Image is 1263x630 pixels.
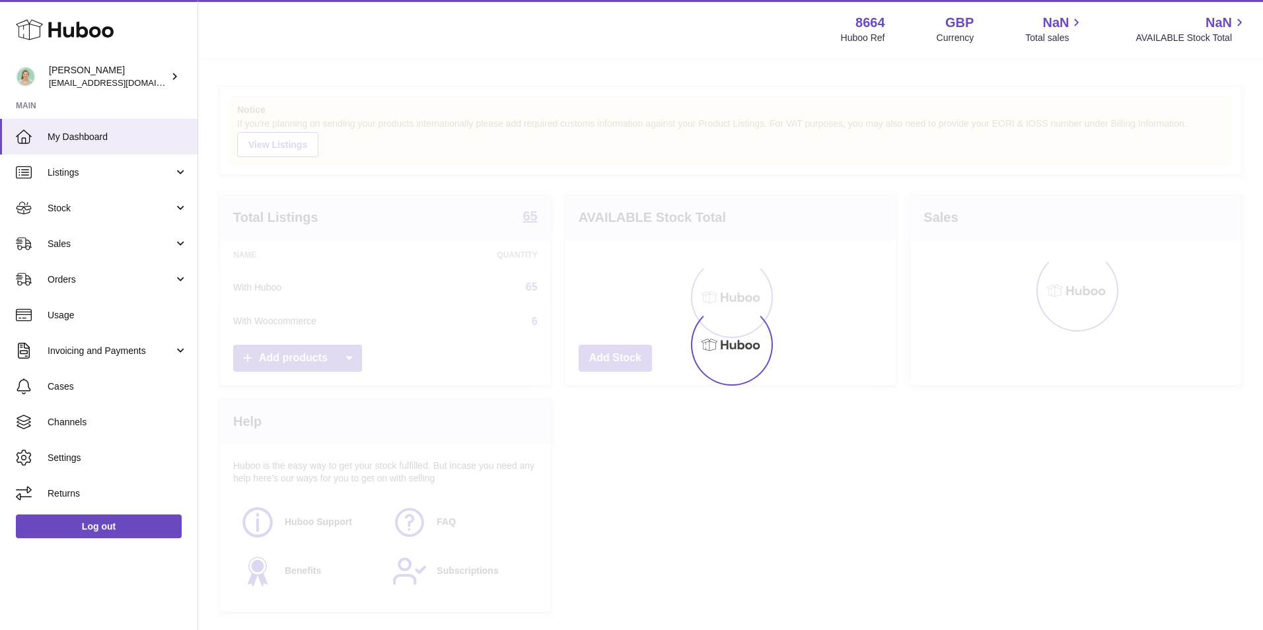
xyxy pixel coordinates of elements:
a: NaN AVAILABLE Stock Total [1136,14,1247,44]
strong: GBP [945,14,974,32]
div: [PERSON_NAME] [49,64,168,89]
span: Returns [48,487,188,500]
span: AVAILABLE Stock Total [1136,32,1247,44]
span: NaN [1206,14,1232,32]
span: Channels [48,416,188,429]
strong: 8664 [855,14,885,32]
div: Huboo Ref [841,32,885,44]
span: My Dashboard [48,131,188,143]
span: Stock [48,202,174,215]
span: NaN [1042,14,1069,32]
span: Invoicing and Payments [48,345,174,357]
span: [EMAIL_ADDRESS][DOMAIN_NAME] [49,77,194,88]
span: Sales [48,238,174,250]
span: Usage [48,309,188,322]
a: NaN Total sales [1025,14,1084,44]
span: Listings [48,166,174,179]
span: Total sales [1025,32,1084,44]
span: Settings [48,452,188,464]
span: Cases [48,380,188,393]
div: Currency [937,32,974,44]
a: Log out [16,514,182,538]
img: internalAdmin-8664@internal.huboo.com [16,67,36,87]
span: Orders [48,273,174,286]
